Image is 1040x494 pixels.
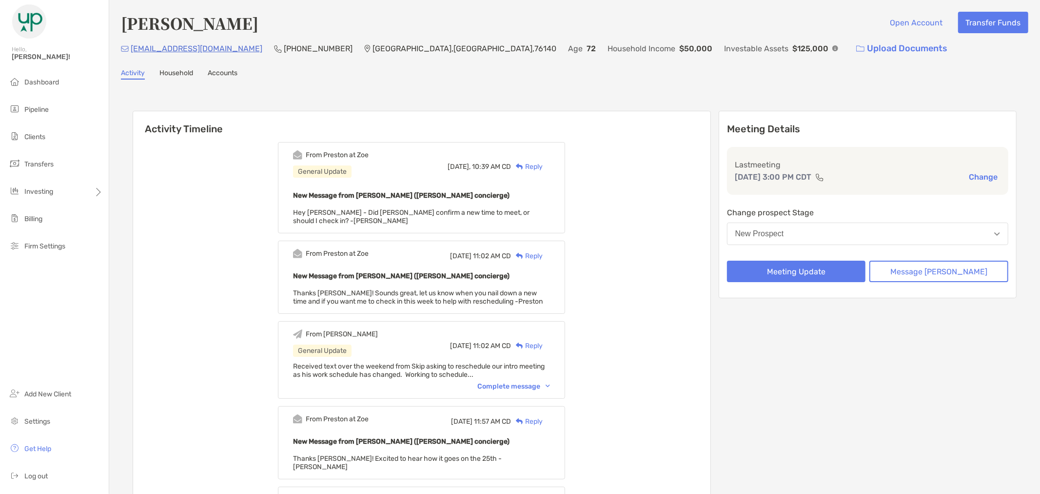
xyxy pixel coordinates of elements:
[24,417,50,426] span: Settings
[473,342,511,350] span: 11:02 AM CD
[121,46,129,52] img: Email Icon
[850,38,954,59] a: Upload Documents
[306,415,369,423] div: From Preston at Zoe
[9,388,20,399] img: add_new_client icon
[511,162,543,172] div: Reply
[24,133,45,141] span: Clients
[511,416,543,427] div: Reply
[869,261,1008,282] button: Message [PERSON_NAME]
[293,414,302,424] img: Event icon
[727,261,866,282] button: Meeting Update
[9,415,20,427] img: settings icon
[472,163,511,171] span: 10:39 AM CD
[516,253,523,259] img: Reply icon
[293,249,302,258] img: Event icon
[24,445,51,453] span: Get Help
[9,130,20,142] img: clients icon
[511,251,543,261] div: Reply
[727,123,1008,135] p: Meeting Details
[735,159,1001,171] p: Last meeting
[450,342,471,350] span: [DATE]
[373,42,556,55] p: [GEOGRAPHIC_DATA] , [GEOGRAPHIC_DATA] , 76140
[274,45,282,53] img: Phone Icon
[9,470,20,481] img: logout icon
[293,362,545,379] span: Received text over the weekend from Skip asking to reschedule our intro meeting as his work sched...
[724,42,788,55] p: Investable Assets
[587,42,596,55] p: 72
[24,105,49,114] span: Pipeline
[293,329,302,339] img: Event icon
[856,45,864,52] img: button icon
[293,150,302,160] img: Event icon
[727,206,1008,219] p: Change prospect Stage
[306,151,369,159] div: From Preston at Zoe
[133,111,710,135] h6: Activity Timeline
[9,158,20,169] img: transfers icon
[474,417,511,426] span: 11:57 AM CD
[727,223,1008,245] button: New Prospect
[679,42,712,55] p: $50,000
[516,418,523,425] img: Reply icon
[24,472,48,480] span: Log out
[293,437,510,446] b: New Message from [PERSON_NAME] ([PERSON_NAME] concierge)
[735,229,784,238] div: New Prospect
[451,417,472,426] span: [DATE]
[24,160,54,168] span: Transfers
[516,343,523,349] img: Reply icon
[12,53,103,61] span: [PERSON_NAME]!
[511,341,543,351] div: Reply
[448,163,471,171] span: [DATE],
[516,164,523,170] img: Reply icon
[24,187,53,196] span: Investing
[568,42,583,55] p: Age
[832,45,838,51] img: Info Icon
[477,382,550,391] div: Complete message
[12,4,47,39] img: Zoe Logo
[284,42,353,55] p: [PHONE_NUMBER]
[24,215,42,223] span: Billing
[293,272,510,280] b: New Message from [PERSON_NAME] ([PERSON_NAME] concierge)
[450,252,471,260] span: [DATE]
[364,45,371,53] img: Location Icon
[9,442,20,454] img: get-help icon
[24,78,59,86] span: Dashboard
[293,165,352,178] div: General Update
[121,12,258,34] h4: [PERSON_NAME]
[306,330,378,338] div: From [PERSON_NAME]
[9,212,20,224] img: billing icon
[293,454,502,471] span: Thanks [PERSON_NAME]! Excited to hear how it goes on the 25th -[PERSON_NAME]
[546,385,550,388] img: Chevron icon
[608,42,675,55] p: Household Income
[9,185,20,197] img: investing icon
[24,242,65,250] span: Firm Settings
[293,289,543,306] span: Thanks [PERSON_NAME]! Sounds great, let us know when you nail down a new time and if you want me ...
[159,69,193,80] a: Household
[293,345,352,357] div: General Update
[958,12,1028,33] button: Transfer Funds
[883,12,950,33] button: Open Account
[293,208,530,225] span: Hey [PERSON_NAME] - Did [PERSON_NAME] confirm a new time to meet, or should I check in? -[PERSON_...
[306,249,369,258] div: From Preston at Zoe
[735,171,811,183] p: [DATE] 3:00 PM CDT
[473,252,511,260] span: 11:02 AM CD
[9,103,20,115] img: pipeline icon
[208,69,237,80] a: Accounts
[24,390,71,398] span: Add New Client
[966,172,1001,182] button: Change
[121,69,145,80] a: Activity
[994,232,1000,236] img: Open dropdown arrow
[9,76,20,87] img: dashboard icon
[815,173,824,181] img: communication type
[131,42,262,55] p: [EMAIL_ADDRESS][DOMAIN_NAME]
[9,240,20,251] img: firm-settings icon
[293,191,510,200] b: New Message from [PERSON_NAME] ([PERSON_NAME] concierge)
[792,42,828,55] p: $125,000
